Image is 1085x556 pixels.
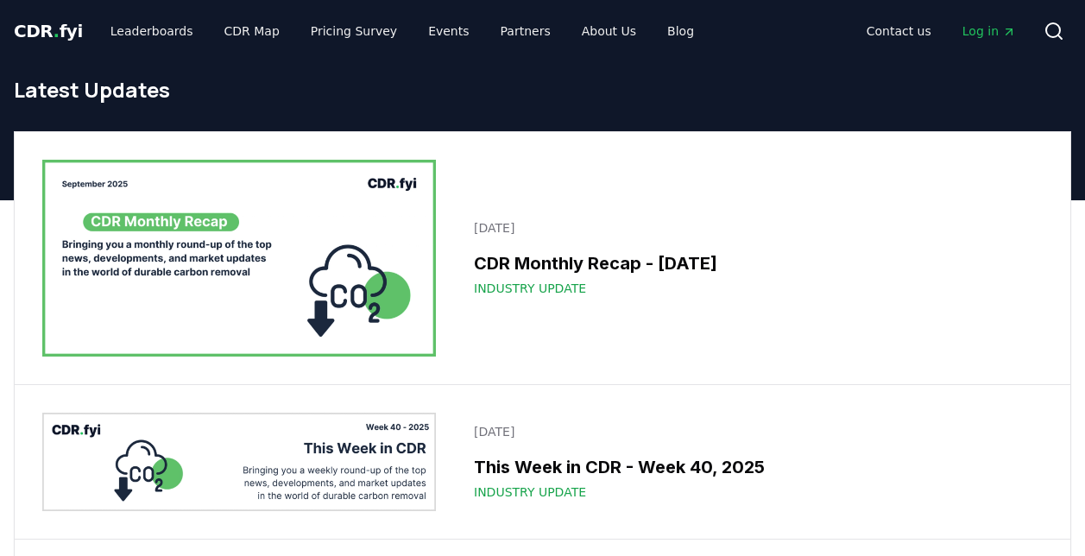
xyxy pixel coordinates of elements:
a: CDR.fyi [14,19,83,43]
img: CDR Monthly Recap - September 2025 blog post image [42,160,436,357]
a: Pricing Survey [297,16,411,47]
a: Log in [949,16,1030,47]
span: Industry Update [474,280,586,297]
h3: CDR Monthly Recap - [DATE] [474,250,1032,276]
a: Blog [653,16,708,47]
a: CDR Map [211,16,293,47]
nav: Main [853,16,1030,47]
a: Leaderboards [97,16,207,47]
a: About Us [568,16,650,47]
a: Events [414,16,483,47]
span: Industry Update [474,483,586,501]
p: [DATE] [474,423,1032,440]
nav: Main [97,16,708,47]
p: [DATE] [474,219,1032,237]
h3: This Week in CDR - Week 40, 2025 [474,454,1032,480]
span: . [54,21,60,41]
a: Contact us [853,16,945,47]
a: Partners [487,16,565,47]
h1: Latest Updates [14,76,1071,104]
a: [DATE]This Week in CDR - Week 40, 2025Industry Update [464,413,1043,511]
span: Log in [962,22,1016,40]
a: [DATE]CDR Monthly Recap - [DATE]Industry Update [464,209,1043,307]
span: CDR fyi [14,21,83,41]
img: This Week in CDR - Week 40, 2025 blog post image [42,413,436,511]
